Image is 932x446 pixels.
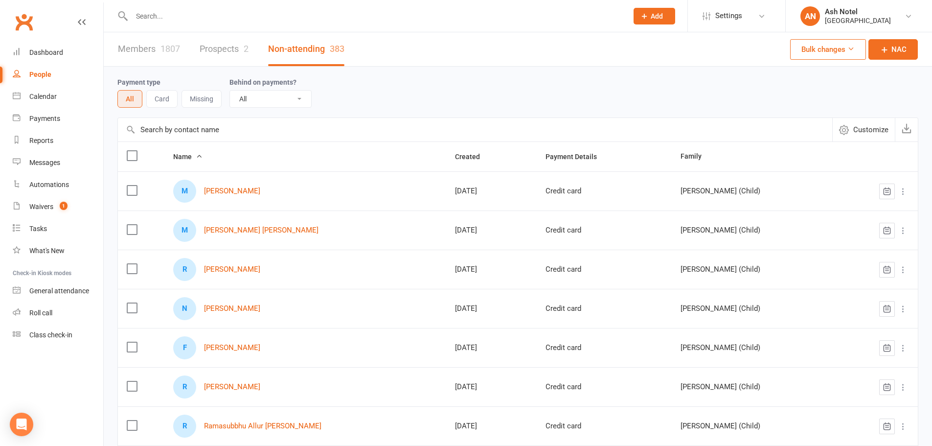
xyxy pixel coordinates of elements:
a: Dashboard [13,42,103,64]
div: F [173,336,196,359]
div: [DATE] [455,187,528,195]
span: Name [173,153,203,161]
a: What's New [13,240,103,262]
div: M [173,219,196,242]
div: 2 [244,44,249,54]
div: General attendance [29,287,89,295]
a: Tasks [13,218,103,240]
button: Missing [182,90,222,108]
th: Family [672,142,837,171]
div: Credit card [546,422,663,430]
a: Roll call [13,302,103,324]
button: Name [173,151,203,163]
div: Credit card [546,344,663,352]
a: Members1807 [118,32,180,66]
div: M [173,180,196,203]
div: [DATE] [455,265,528,274]
div: [DATE] [455,226,528,235]
div: [DATE] [455,422,528,430]
label: Behind on payments? [229,78,296,86]
div: Credit card [546,226,663,235]
div: AN [800,6,820,26]
input: Search by contact name [118,118,832,141]
a: [PERSON_NAME] [204,187,260,195]
a: [PERSON_NAME] [204,383,260,391]
span: NAC [891,44,907,55]
a: [PERSON_NAME] [PERSON_NAME] [204,226,318,235]
input: Search... [129,9,621,23]
a: Prospects2 [200,32,249,66]
a: [PERSON_NAME] [204,344,260,352]
div: What's New [29,247,65,255]
a: Class kiosk mode [13,324,103,346]
div: Open Intercom Messenger [10,413,33,436]
div: 383 [330,44,344,54]
div: Tasks [29,225,47,233]
div: Roll call [29,309,52,317]
div: [GEOGRAPHIC_DATA] [825,16,891,25]
div: Reports [29,137,53,144]
a: Non-attending383 [268,32,344,66]
a: General attendance kiosk mode [13,280,103,302]
a: Automations [13,174,103,196]
div: Credit card [546,265,663,274]
div: [PERSON_NAME] (Child) [681,344,828,352]
div: Class check-in [29,331,72,339]
a: Clubworx [12,10,36,34]
a: [PERSON_NAME] [204,265,260,274]
div: Payments [29,115,60,122]
a: Ramasubbhu Allur [PERSON_NAME] [204,422,321,430]
div: Automations [29,181,69,188]
a: Payments [13,108,103,130]
a: Waivers 1 [13,196,103,218]
span: Customize [853,124,888,136]
a: Messages [13,152,103,174]
div: Waivers [29,203,53,211]
div: [DATE] [455,383,528,391]
label: Payment type [117,78,160,86]
div: Ash Notel [825,7,891,16]
a: Calendar [13,86,103,108]
button: Bulk changes [790,39,866,60]
div: Messages [29,159,60,166]
div: [PERSON_NAME] (Child) [681,422,828,430]
div: [PERSON_NAME] (Child) [681,305,828,313]
span: Payment Details [546,153,608,161]
a: Reports [13,130,103,152]
a: NAC [868,39,918,60]
div: [PERSON_NAME] (Child) [681,383,828,391]
a: [PERSON_NAME] [204,305,260,313]
div: [PERSON_NAME] (Child) [681,187,828,195]
button: Add [634,8,675,24]
div: [PERSON_NAME] (Child) [681,265,828,274]
button: Created [455,151,491,163]
a: People [13,64,103,86]
button: Payment Details [546,151,608,163]
button: All [117,90,142,108]
div: Dashboard [29,48,63,56]
span: Created [455,153,491,161]
div: Credit card [546,187,663,195]
div: [DATE] [455,305,528,313]
div: [PERSON_NAME] (Child) [681,226,828,235]
div: Credit card [546,383,663,391]
div: [DATE] [455,344,528,352]
span: 1 [60,202,68,210]
div: 1807 [160,44,180,54]
div: R [173,258,196,281]
div: Credit card [546,305,663,313]
div: R [173,376,196,399]
span: Add [651,12,663,20]
span: Settings [715,5,742,27]
button: Card [146,90,178,108]
div: Calendar [29,93,57,100]
div: N [173,297,196,320]
div: R [173,415,196,438]
div: People [29,70,51,78]
button: Customize [832,118,895,141]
